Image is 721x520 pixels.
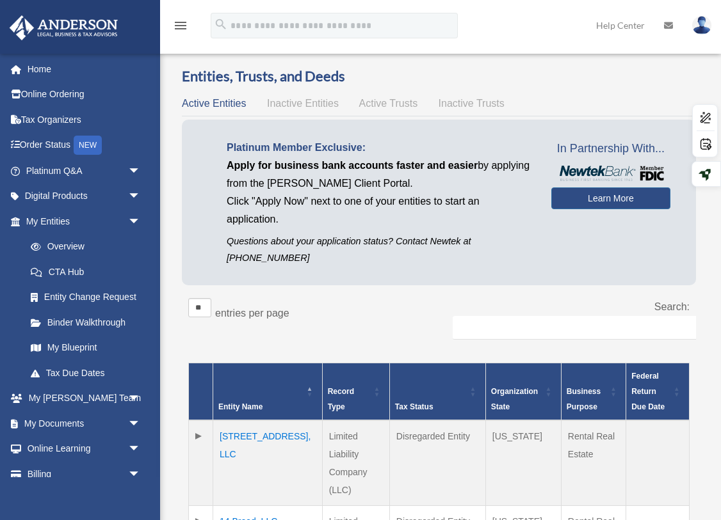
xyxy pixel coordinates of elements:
[18,259,154,285] a: CTA Hub
[692,16,711,35] img: User Pic
[561,420,626,506] td: Rental Real Estate
[6,15,122,40] img: Anderson Advisors Platinum Portal
[9,386,160,411] a: My [PERSON_NAME] Teamarrow_drop_down
[227,160,478,171] span: Apply for business bank accounts faster and easier
[9,436,160,462] a: Online Learningarrow_drop_down
[215,308,289,319] label: entries per page
[227,233,532,265] p: Questions about your application status? Contact Newtek at [PHONE_NUMBER]
[9,107,160,132] a: Tax Organizers
[9,461,160,487] a: Billingarrow_drop_down
[551,187,670,209] a: Learn More
[128,436,154,462] span: arrow_drop_down
[214,17,228,31] i: search
[389,420,485,506] td: Disregarded Entity
[558,166,664,181] img: NewtekBankLogoSM.png
[267,98,339,109] span: Inactive Entities
[74,136,102,155] div: NEW
[551,139,670,159] span: In Partnership With...
[173,18,188,33] i: menu
[18,285,154,310] a: Entity Change Request
[18,360,154,386] a: Tax Due Dates
[491,387,538,411] span: Organization State
[631,372,665,411] span: Federal Return Due Date
[654,301,690,312] label: Search:
[18,310,154,335] a: Binder Walkthrough
[18,234,147,260] a: Overview
[227,193,532,228] p: Click "Apply Now" next to one of your entities to start an application.
[213,363,323,421] th: Entity Name: Activate to invert sorting
[567,387,601,411] span: Business Purpose
[182,98,246,109] span: Active Entities
[485,420,561,506] td: [US_STATE]
[9,209,154,234] a: My Entitiesarrow_drop_down
[9,132,160,159] a: Order StatusNEW
[128,209,154,235] span: arrow_drop_down
[328,387,354,411] span: Record Type
[9,82,160,107] a: Online Ordering
[9,56,160,82] a: Home
[322,363,389,421] th: Record Type: Activate to sort
[128,411,154,437] span: arrow_drop_down
[9,411,160,436] a: My Documentsarrow_drop_down
[485,363,561,421] th: Organization State: Activate to sort
[322,420,389,506] td: Limited Liability Company (LLC)
[359,98,418,109] span: Active Trusts
[173,22,188,33] a: menu
[128,461,154,487] span: arrow_drop_down
[395,402,433,411] span: Tax Status
[227,139,532,157] p: Platinum Member Exclusive:
[128,184,154,210] span: arrow_drop_down
[213,420,323,506] td: [STREET_ADDRESS], LLC
[128,158,154,184] span: arrow_drop_down
[182,67,696,86] h3: Entities, Trusts, and Deeds
[561,363,626,421] th: Business Purpose: Activate to sort
[389,363,485,421] th: Tax Status: Activate to sort
[9,184,160,209] a: Digital Productsarrow_drop_down
[227,157,532,193] p: by applying from the [PERSON_NAME] Client Portal.
[626,363,690,421] th: Federal Return Due Date: Activate to sort
[218,402,263,411] span: Entity Name
[18,335,154,361] a: My Blueprint
[9,158,160,184] a: Platinum Q&Aarrow_drop_down
[439,98,505,109] span: Inactive Trusts
[128,386,154,412] span: arrow_drop_down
